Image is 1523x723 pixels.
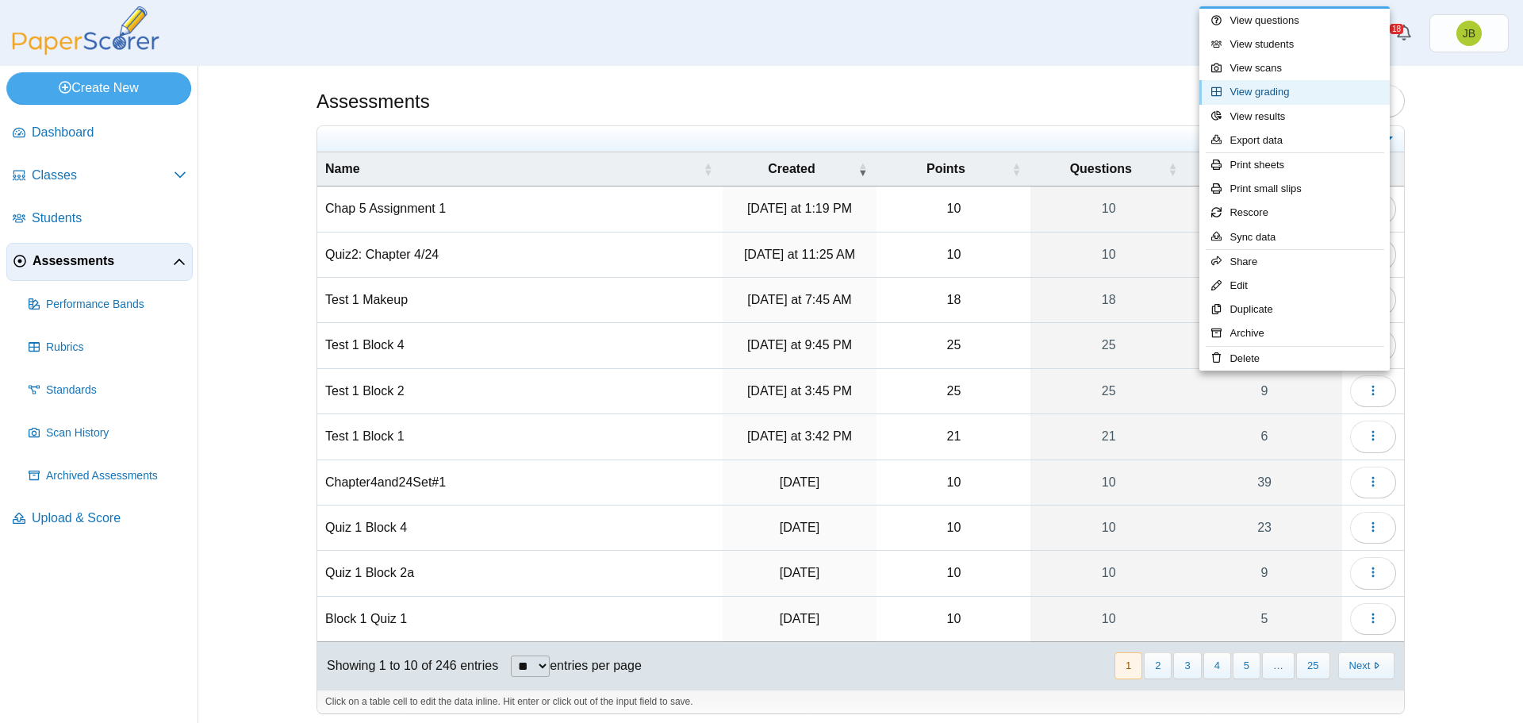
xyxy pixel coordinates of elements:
[22,329,193,367] a: Rubrics
[747,429,852,443] time: Aug 19, 2025 at 3:42 PM
[1199,298,1390,321] a: Duplicate
[780,612,819,625] time: Aug 14, 2025 at 12:57 AM
[32,210,186,227] span: Students
[6,44,165,57] a: PaperScorer
[1030,187,1187,231] a: 10
[316,88,430,115] h1: Assessments
[744,248,855,261] time: Aug 22, 2025 at 11:25 AM
[1338,652,1394,679] button: Next
[1187,597,1342,641] a: 5
[6,243,193,281] a: Assessments
[1187,460,1342,505] a: 39
[877,187,1030,232] td: 10
[317,278,723,323] td: Test 1 Makeup
[1233,652,1260,679] button: 5
[747,384,852,398] time: Aug 19, 2025 at 3:45 PM
[22,286,193,324] a: Performance Bands
[877,414,1030,460] td: 21
[22,414,193,452] a: Scan History
[317,323,723,368] td: Test 1 Block 4
[6,200,193,238] a: Students
[1030,278,1187,322] a: 18
[1187,551,1342,595] a: 9
[1030,233,1187,277] a: 10
[317,414,723,460] td: Test 1 Block 1
[1199,177,1390,201] a: Print small slips
[1199,153,1390,177] a: Print sheets
[780,475,819,489] time: Aug 18, 2025 at 12:50 PM
[1011,152,1021,186] span: Points : Activate to sort
[1296,652,1329,679] button: 25
[317,460,723,506] td: Chapter4and24Set#1
[1387,16,1421,51] a: Alerts
[325,162,360,175] span: Name
[1030,414,1187,459] a: 21
[1199,201,1390,225] a: Rescore
[1030,460,1187,505] a: 10
[877,323,1030,368] td: 25
[1429,14,1509,52] a: Joel Boyd
[46,468,186,484] span: Archived Assessments
[33,252,173,270] span: Assessments
[317,506,723,551] td: Quiz 1 Block 4
[46,340,186,356] span: Rubrics
[1030,551,1187,595] a: 10
[32,167,174,184] span: Classes
[6,500,193,538] a: Upload & Score
[1199,105,1390,129] a: View results
[6,157,193,195] a: Classes
[22,371,193,410] a: Standards
[1456,21,1482,46] span: Joel Boyd
[317,690,1404,713] div: Click on a table cell to edit the data inline. Hit enter or click out of the input field to save.
[1187,278,1342,322] a: 3
[877,506,1030,551] td: 10
[768,162,815,175] span: Created
[1199,321,1390,345] a: Archive
[1203,652,1231,679] button: 4
[877,233,1030,278] td: 10
[6,6,165,55] img: PaperScorer
[747,293,851,306] time: Aug 21, 2025 at 7:45 AM
[1070,162,1132,175] span: Questions
[317,187,723,232] td: Chap 5 Assignment 1
[780,521,819,534] time: Aug 14, 2025 at 1:30 AM
[877,460,1030,506] td: 10
[1187,187,1342,231] a: 0
[6,114,193,152] a: Dashboard
[1199,250,1390,274] a: Share
[317,369,723,414] td: Test 1 Block 2
[22,457,193,495] a: Archived Assessments
[1199,225,1390,249] a: Sync data
[1173,652,1201,679] button: 3
[1199,80,1390,104] a: View grading
[1030,323,1187,367] a: 25
[747,202,852,215] time: Aug 22, 2025 at 1:19 PM
[46,297,186,313] span: Performance Bands
[1187,506,1342,550] a: 23
[46,383,186,398] span: Standards
[1199,129,1390,152] a: Export data
[1030,506,1187,550] a: 10
[317,551,723,596] td: Quiz 1 Block 2a
[877,551,1030,596] td: 10
[1187,369,1342,413] a: 9
[1187,233,1342,277] a: 0
[317,597,723,642] td: Block 1 Quiz 1
[1199,33,1390,56] a: View students
[747,338,852,352] time: Aug 19, 2025 at 9:45 PM
[1187,414,1342,459] a: 6
[1187,323,1342,367] a: 23
[550,659,642,672] label: entries per page
[926,162,965,175] span: Points
[877,369,1030,414] td: 25
[1030,369,1187,413] a: 25
[32,510,186,527] span: Upload & Score
[1199,347,1390,371] a: Delete
[317,233,723,278] td: Quiz2: Chapter 4/24
[1113,652,1394,679] nav: pagination
[1262,652,1295,679] span: …
[877,597,1030,642] td: 10
[317,642,498,690] div: Showing 1 to 10 of 246 entries
[1030,597,1187,641] a: 10
[1463,28,1475,39] span: Joel Boyd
